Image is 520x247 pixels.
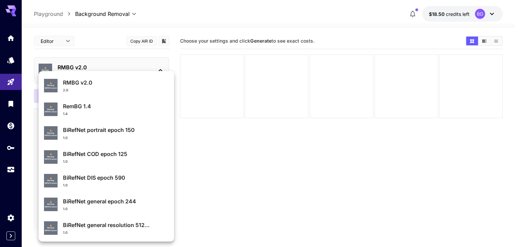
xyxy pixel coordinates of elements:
span: ⚠️ [50,153,52,156]
div: ⚠️Warning:NSFW ContentRemBG 1.41.4 [44,99,169,119]
div: ⚠️Warning:NSFW ContentBiRefNet DIS epoch 5901.0 [44,171,169,190]
p: BiRefNet general resolution 512... [63,221,169,229]
p: 1.0 [63,183,68,188]
span: NSFW Content [45,182,57,185]
span: ⚠️ [50,201,52,203]
p: BiRefNet DIS epoch 590 [63,174,169,182]
p: RemBG 1.4 [63,102,169,110]
p: BiRefNet COD epoch 125 [63,150,169,158]
span: Warning: [47,156,55,158]
p: 1.0 [63,159,68,164]
span: Warning: [47,132,55,135]
span: Warning: [47,203,55,206]
div: ⚠️Warning:NSFW ContentBiRefNet general resolution 512...1.0 [44,218,169,238]
span: Warning: [47,108,55,111]
span: Warning: [47,179,55,182]
p: RMBG v2.0 [63,78,169,87]
span: ⚠️ [50,106,52,108]
p: 1.0 [63,230,68,235]
div: ⚠️Warning:NSFW ContentBiRefNet general epoch 2441.0 [44,195,169,214]
div: ⚠️Warning:NSFW ContentRMBG v2.02.0 [44,76,169,95]
div: ⚠️Warning:NSFW ContentBiRefNet portrait epoch 1501.0 [44,123,169,143]
span: NSFW Content [45,134,57,137]
p: 2.0 [63,88,68,93]
span: ⚠️ [50,82,52,85]
span: Warning: [47,227,55,229]
span: NSFW Content [45,206,57,208]
p: BiRefNet portrait epoch 150 [63,126,169,134]
span: NSFW Content [45,158,57,161]
span: NSFW Content [45,87,57,90]
div: ⚠️Warning:NSFW ContentBiRefNet COD epoch 1251.0 [44,147,169,167]
p: BiRefNet general epoch 244 [63,197,169,205]
span: Warning: [47,84,55,87]
span: NSFW Content [45,229,57,232]
span: ⚠️ [50,224,52,227]
span: ⚠️ [50,129,52,132]
span: ⚠️ [50,177,52,180]
p: 1.4 [63,111,68,116]
span: NSFW Content [45,111,57,113]
p: 1.0 [63,135,68,140]
p: 1.0 [63,206,68,211]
